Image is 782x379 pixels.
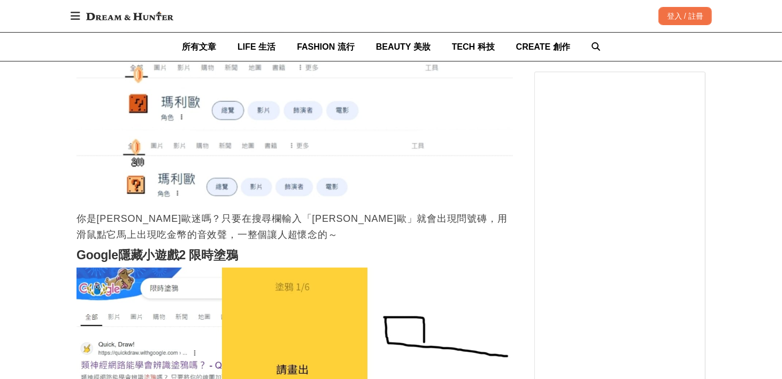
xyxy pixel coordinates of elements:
[376,33,431,61] a: BEAUTY 美妝
[297,42,355,51] span: FASHION 流行
[237,42,275,51] span: LIFE 生活
[182,42,216,51] span: 所有文章
[76,248,513,263] h2: Google隱藏小遊戲2 限時塗鴉
[297,33,355,61] a: FASHION 流行
[182,33,216,61] a: 所有文章
[237,33,275,61] a: LIFE 生活
[516,42,570,51] span: CREATE 創作
[452,42,495,51] span: TECH 科技
[376,42,431,51] span: BEAUTY 美妝
[452,33,495,61] a: TECH 科技
[81,6,179,26] img: Dream & Hunter
[76,211,513,243] p: 你是[PERSON_NAME]歐迷嗎？只要在搜尋欄輸入「[PERSON_NAME]歐」就會出現問號磚，用滑鼠點它馬上出現吃金幣的音效聲，一整個讓人超懷念的～
[516,33,570,61] a: CREATE 創作
[658,7,712,25] div: 登入 / 註冊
